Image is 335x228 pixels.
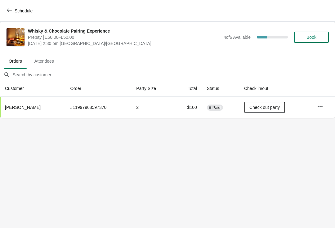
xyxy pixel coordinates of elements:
th: Order [65,80,131,97]
input: Search by customer [12,69,335,80]
span: Schedule [15,8,33,13]
button: Check out party [244,102,285,113]
td: # 11997968597370 [65,97,131,118]
th: Status [202,80,239,97]
td: 2 [131,97,174,118]
span: Paid [212,105,221,110]
span: [PERSON_NAME] [5,105,41,110]
span: Check out party [249,105,280,110]
span: Prepay | £50.00–£50.00 [28,34,221,40]
span: [DATE] 2:30 pm [GEOGRAPHIC_DATA]/[GEOGRAPHIC_DATA] [28,40,221,47]
button: Book [294,32,329,43]
th: Total [174,80,202,97]
td: $100 [174,97,202,118]
span: Attendees [29,56,59,67]
span: Orders [4,56,27,67]
span: Book [306,35,316,40]
img: Whisky & Chocolate Pairing Experience [7,28,25,46]
button: Schedule [3,5,38,16]
span: Whisky & Chocolate Pairing Experience [28,28,221,34]
span: 4 of 6 Available [224,35,251,40]
th: Check in/out [239,80,312,97]
th: Party Size [131,80,174,97]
